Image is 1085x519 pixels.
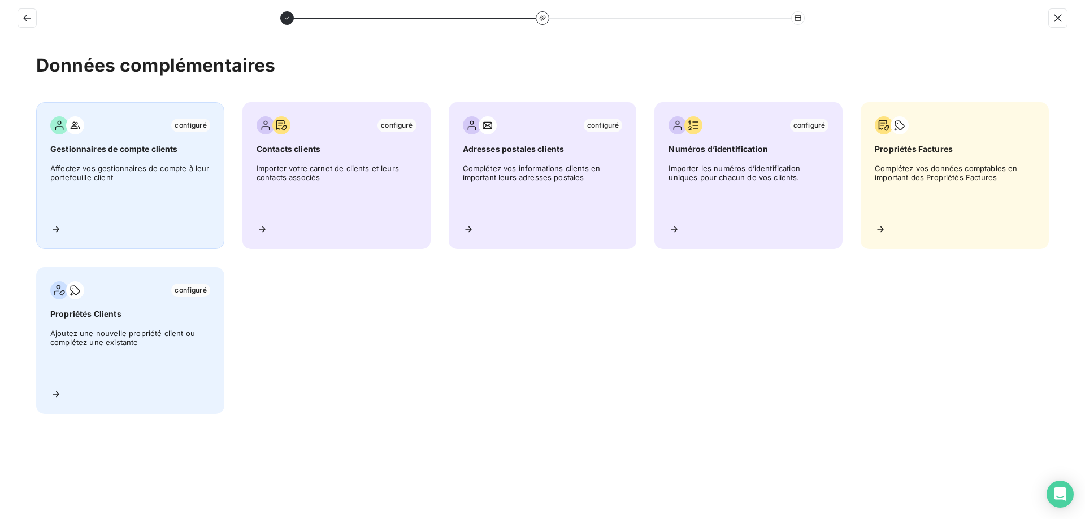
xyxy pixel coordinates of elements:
[790,119,828,132] span: configuré
[50,164,210,215] span: Affectez vos gestionnaires de compte à leur portefeuille client
[50,329,210,380] span: Ajoutez une nouvelle propriété client ou complétez une existante
[669,164,828,215] span: Importer les numéros d’identification uniques pour chacun de vos clients.
[463,143,623,155] span: Adresses postales clients
[584,119,622,132] span: configuré
[875,143,1035,155] span: Propriétés Factures
[50,143,210,155] span: Gestionnaires de compte clients
[377,119,416,132] span: configuré
[257,164,416,215] span: Importer votre carnet de clients et leurs contacts associés
[1047,481,1074,508] div: Open Intercom Messenger
[36,54,1049,84] h2: Données complémentaires
[171,119,210,132] span: configuré
[50,308,210,320] span: Propriétés Clients
[669,143,828,155] span: Numéros d’identification
[875,164,1035,215] span: Complétez vos données comptables en important des Propriétés Factures
[463,164,623,215] span: Complétez vos informations clients en important leurs adresses postales
[257,143,416,155] span: Contacts clients
[171,284,210,297] span: configuré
